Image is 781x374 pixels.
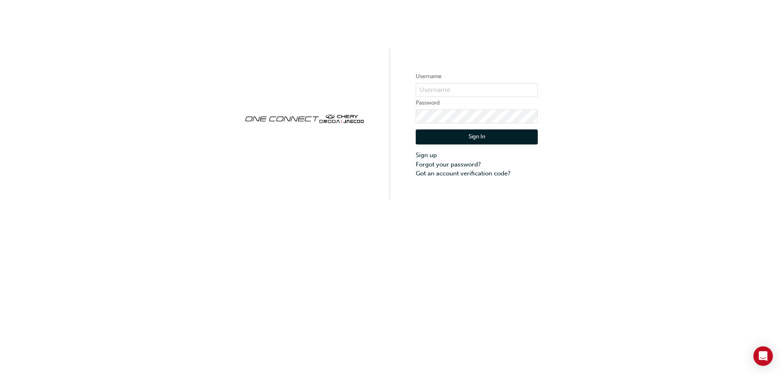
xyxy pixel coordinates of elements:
label: Username [416,72,538,81]
img: oneconnect [243,107,365,129]
a: Sign up [416,151,538,160]
div: Open Intercom Messenger [753,346,773,366]
a: Forgot your password? [416,160,538,169]
input: Username [416,83,538,97]
label: Password [416,98,538,108]
a: Got an account verification code? [416,169,538,178]
button: Sign In [416,129,538,145]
